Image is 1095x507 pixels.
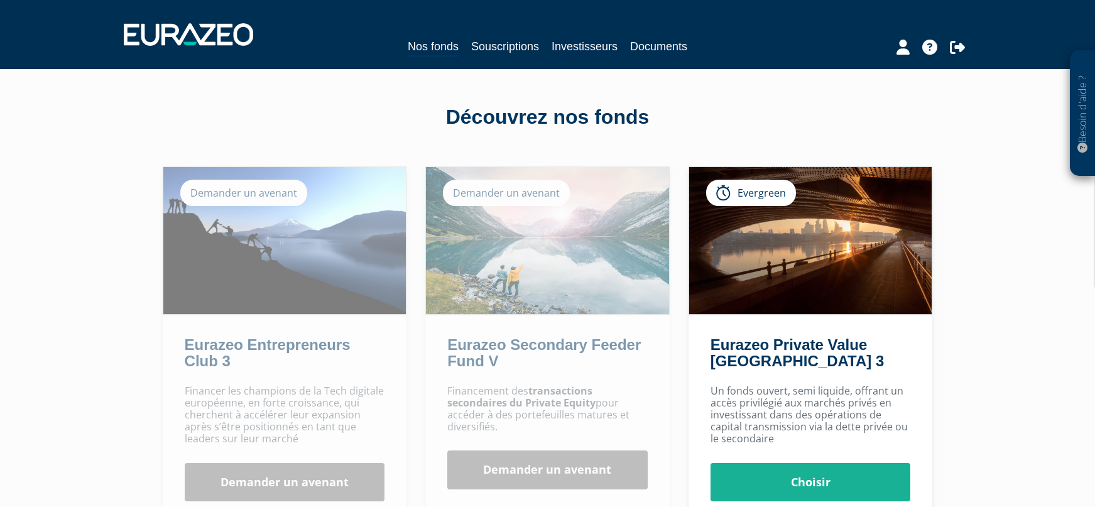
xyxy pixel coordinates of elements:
p: Besoin d'aide ? [1076,57,1090,170]
a: Choisir [711,463,911,502]
a: Eurazeo Entrepreneurs Club 3 [185,336,351,369]
a: Documents [630,38,687,55]
img: Eurazeo Private Value Europe 3 [689,167,932,314]
a: Investisseurs [552,38,618,55]
a: Demander un avenant [185,463,385,502]
p: Un fonds ouvert, semi liquide, offrant un accès privilégié aux marchés privés en investissant dan... [711,385,911,445]
img: Eurazeo Entrepreneurs Club 3 [163,167,406,314]
p: Financement des pour accéder à des portefeuilles matures et diversifiés. [447,385,648,433]
div: Demander un avenant [443,180,570,206]
a: Nos fonds [408,38,459,57]
a: Eurazeo Private Value [GEOGRAPHIC_DATA] 3 [711,336,884,369]
img: 1732889491-logotype_eurazeo_blanc_rvb.png [124,23,253,46]
strong: transactions secondaires du Private Equity [447,384,596,410]
p: Financer les champions de la Tech digitale européenne, en forte croissance, qui cherchent à accél... [185,385,385,445]
a: Eurazeo Secondary Feeder Fund V [447,336,641,369]
div: Demander un avenant [180,180,307,206]
a: Souscriptions [471,38,539,55]
img: Eurazeo Secondary Feeder Fund V [426,167,669,314]
a: Demander un avenant [447,450,648,489]
div: Découvrez nos fonds [190,103,906,132]
div: Evergreen [706,180,796,206]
